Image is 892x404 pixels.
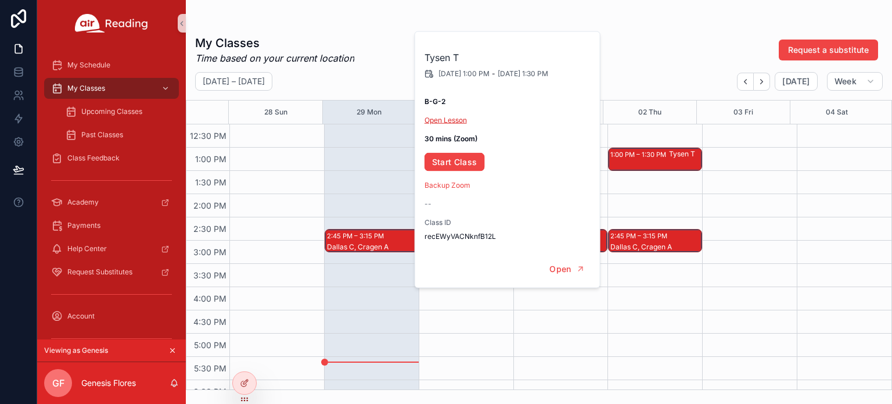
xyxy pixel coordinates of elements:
[58,124,179,145] a: Past Classes
[67,312,95,321] span: Account
[44,262,179,283] a: Request Substitutes
[425,180,470,189] a: Backup Zoom
[187,131,229,141] span: 12:30 PM
[264,101,287,124] button: 28 Sun
[835,76,857,87] span: Week
[81,377,136,389] p: Genesis Flores
[609,230,702,252] div: 2:45 PM – 3:15 PMDallas C, Cragen A
[190,317,229,327] span: 4:30 PM
[44,215,179,236] a: Payments
[67,267,132,277] span: Request Substitutes
[190,270,229,280] span: 3:30 PM
[325,230,418,252] div: 2:45 PM – 3:15 PMDallas C, Cragen A
[190,294,229,303] span: 4:00 PM
[44,78,179,99] a: My Classes
[190,387,229,396] span: 6:00 PM
[327,230,387,242] div: 2:45 PM – 3:15 PM
[782,76,810,87] span: [DATE]
[425,231,592,241] span: recEWyVACNknfB12L
[425,217,592,227] span: Class ID
[52,376,64,390] span: GF
[58,101,179,122] a: Upcoming Classes
[37,47,186,339] div: scrollable content
[425,199,431,208] span: --
[44,148,179,169] a: Class Feedback
[425,116,467,124] a: Open Lesson
[67,84,105,93] span: My Classes
[492,69,495,78] span: -
[425,153,485,171] a: Start Class
[190,247,229,257] span: 3:00 PM
[75,14,148,33] img: App logo
[44,346,108,355] span: Viewing as Genesis
[195,51,354,65] em: Time based on your current location
[737,73,754,91] button: Back
[826,101,848,124] button: 04 Sat
[669,149,701,159] div: Tysen T
[357,101,382,124] button: 29 Mon
[191,363,229,373] span: 5:30 PM
[327,242,418,252] div: Dallas C, Cragen A
[190,224,229,234] span: 2:30 PM
[67,60,110,70] span: My Schedule
[610,230,670,242] div: 2:45 PM – 3:15 PM
[190,201,229,210] span: 2:00 PM
[425,97,445,106] strong: B-G-2
[549,263,571,274] span: Open
[609,148,702,170] div: 1:00 PM – 1:30 PMTysen T
[610,242,701,252] div: Dallas C, Cragen A
[779,40,878,60] button: Request a substitute
[754,73,770,91] button: Next
[438,69,490,78] span: [DATE] 1:00 PM
[192,154,229,164] span: 1:00 PM
[67,198,99,207] span: Academy
[827,72,883,91] button: Week
[203,76,265,87] h2: [DATE] – [DATE]
[44,192,179,213] a: Academy
[44,306,179,327] a: Account
[81,130,123,140] span: Past Classes
[67,153,120,163] span: Class Feedback
[638,101,661,124] button: 02 Thu
[191,340,229,350] span: 5:00 PM
[67,221,100,230] span: Payments
[81,107,142,116] span: Upcoming Classes
[733,101,753,124] button: 03 Fri
[425,51,592,65] h2: Tysen T
[542,259,592,278] button: Open
[425,134,477,143] strong: 30 mins (Zoom)
[610,149,669,160] div: 1:00 PM – 1:30 PM
[775,72,817,91] button: [DATE]
[195,35,354,51] h1: My Classes
[192,177,229,187] span: 1:30 PM
[44,55,179,76] a: My Schedule
[44,238,179,259] a: Help Center
[67,244,107,253] span: Help Center
[498,69,548,78] span: [DATE] 1:30 PM
[788,44,869,56] span: Request a substitute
